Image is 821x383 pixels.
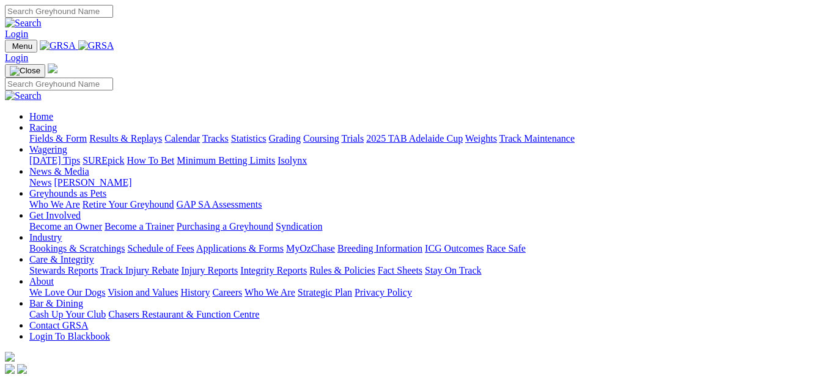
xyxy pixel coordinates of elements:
[303,133,339,144] a: Coursing
[29,221,816,232] div: Get Involved
[29,177,51,188] a: News
[465,133,497,144] a: Weights
[29,177,816,188] div: News & Media
[40,40,76,51] img: GRSA
[425,243,484,254] a: ICG Outcomes
[177,221,273,232] a: Purchasing a Greyhound
[181,265,238,275] a: Injury Reports
[5,64,45,78] button: Toggle navigation
[499,133,575,144] a: Track Maintenance
[5,29,28,39] a: Login
[29,232,62,243] a: Industry
[127,155,175,166] a: How To Bet
[29,111,53,122] a: Home
[29,243,816,254] div: Industry
[378,265,422,275] a: Fact Sheets
[276,221,322,232] a: Syndication
[29,265,98,275] a: Stewards Reports
[48,64,57,73] img: logo-grsa-white.png
[12,42,32,51] span: Menu
[5,18,42,29] img: Search
[309,265,375,275] a: Rules & Policies
[127,243,194,254] a: Schedule of Fees
[196,243,284,254] a: Applications & Forms
[5,352,15,362] img: logo-grsa-white.png
[5,364,15,374] img: facebook.svg
[29,309,816,320] div: Bar & Dining
[425,265,481,275] a: Stay On Track
[29,243,125,254] a: Bookings & Scratchings
[240,265,307,275] a: Integrity Reports
[29,122,57,133] a: Racing
[29,133,87,144] a: Fields & Form
[29,287,105,297] a: We Love Our Dogs
[29,199,80,210] a: Who We Are
[212,287,242,297] a: Careers
[29,265,816,276] div: Care & Integrity
[180,287,210,297] a: History
[5,90,42,101] img: Search
[29,210,81,221] a: Get Involved
[108,309,259,319] a: Chasers Restaurant & Function Centre
[177,199,262,210] a: GAP SA Assessments
[10,66,40,76] img: Close
[29,298,83,308] a: Bar & Dining
[5,5,113,18] input: Search
[89,133,162,144] a: Results & Replays
[5,78,113,90] input: Search
[29,309,106,319] a: Cash Up Your Club
[54,177,131,188] a: [PERSON_NAME]
[29,188,106,199] a: Greyhounds as Pets
[29,144,67,155] a: Wagering
[29,276,54,286] a: About
[83,199,174,210] a: Retire Your Greyhound
[202,133,229,144] a: Tracks
[29,287,816,298] div: About
[105,221,174,232] a: Become a Trainer
[100,265,179,275] a: Track Injury Rebate
[17,364,27,374] img: twitter.svg
[5,40,37,53] button: Toggle navigation
[337,243,422,254] a: Breeding Information
[78,40,114,51] img: GRSA
[278,155,307,166] a: Isolynx
[269,133,301,144] a: Grading
[108,287,178,297] a: Vision and Values
[29,331,110,341] a: Login To Blackbook
[29,199,816,210] div: Greyhounds as Pets
[29,155,80,166] a: [DATE] Tips
[177,155,275,166] a: Minimum Betting Limits
[231,133,267,144] a: Statistics
[29,320,88,330] a: Contact GRSA
[341,133,364,144] a: Trials
[298,287,352,297] a: Strategic Plan
[286,243,335,254] a: MyOzChase
[366,133,463,144] a: 2025 TAB Adelaide Cup
[29,166,89,177] a: News & Media
[29,254,94,264] a: Care & Integrity
[29,155,816,166] div: Wagering
[164,133,200,144] a: Calendar
[5,53,28,63] a: Login
[83,155,124,166] a: SUREpick
[29,133,816,144] div: Racing
[355,287,412,297] a: Privacy Policy
[486,243,525,254] a: Race Safe
[29,221,102,232] a: Become an Owner
[245,287,295,297] a: Who We Are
